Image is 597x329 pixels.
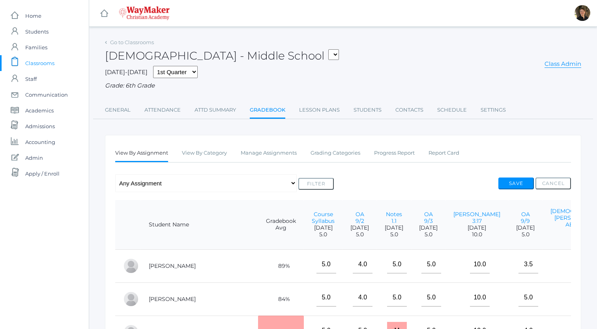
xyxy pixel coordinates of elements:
[144,102,181,118] a: Attendance
[123,291,139,307] div: Gabby Brozek
[350,231,369,238] span: 5.0
[498,178,534,189] button: Save
[25,39,47,55] span: Families
[453,231,500,238] span: 10.0
[195,102,236,118] a: Attd Summary
[481,102,506,118] a: Settings
[149,262,196,269] a: [PERSON_NAME]
[25,87,68,103] span: Communication
[535,178,571,189] button: Cancel
[575,5,590,21] div: Dianna Renz
[105,50,339,62] h2: [DEMOGRAPHIC_DATA] - Middle School
[386,211,402,224] a: Notes 1.1
[258,200,304,250] th: Gradebook Avg
[395,102,423,118] a: Contacts
[312,224,335,231] span: [DATE]
[298,178,334,190] button: Filter
[354,102,382,118] a: Students
[25,150,43,166] span: Admin
[356,211,364,224] a: OA 9/2
[516,224,535,231] span: [DATE]
[429,145,459,161] a: Report Card
[374,145,415,161] a: Progress Report
[258,282,304,316] td: 84%
[105,102,131,118] a: General
[182,145,227,161] a: View By Category
[241,145,297,161] a: Manage Assignments
[25,55,54,71] span: Classrooms
[453,211,500,224] a: [PERSON_NAME] 3:17
[437,102,467,118] a: Schedule
[385,231,403,238] span: 5.0
[424,211,433,224] a: OA 9/3
[105,81,581,90] div: Grade: 6th Grade
[312,211,335,224] a: Course Syllabus
[25,24,49,39] span: Students
[545,60,581,68] a: Class Admin
[453,224,500,231] span: [DATE]
[419,231,438,238] span: 5.0
[521,211,530,224] a: OA 9/9
[419,224,438,231] span: [DATE]
[25,166,60,181] span: Apply / Enroll
[25,103,54,118] span: Academics
[25,8,41,24] span: Home
[385,224,403,231] span: [DATE]
[311,145,360,161] a: Grading Categories
[149,295,196,303] a: [PERSON_NAME]
[110,39,154,45] a: Go to Classrooms
[299,102,340,118] a: Lesson Plans
[105,68,148,76] span: [DATE]-[DATE]
[25,71,37,87] span: Staff
[141,200,258,250] th: Student Name
[119,6,170,20] img: 4_waymaker-logo-stack-white.png
[350,224,369,231] span: [DATE]
[115,145,168,162] a: View By Assignment
[25,134,55,150] span: Accounting
[123,258,139,274] div: Josey Baker
[312,231,335,238] span: 5.0
[258,249,304,282] td: 89%
[516,231,535,238] span: 5.0
[250,102,285,119] a: Gradebook
[25,118,55,134] span: Admissions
